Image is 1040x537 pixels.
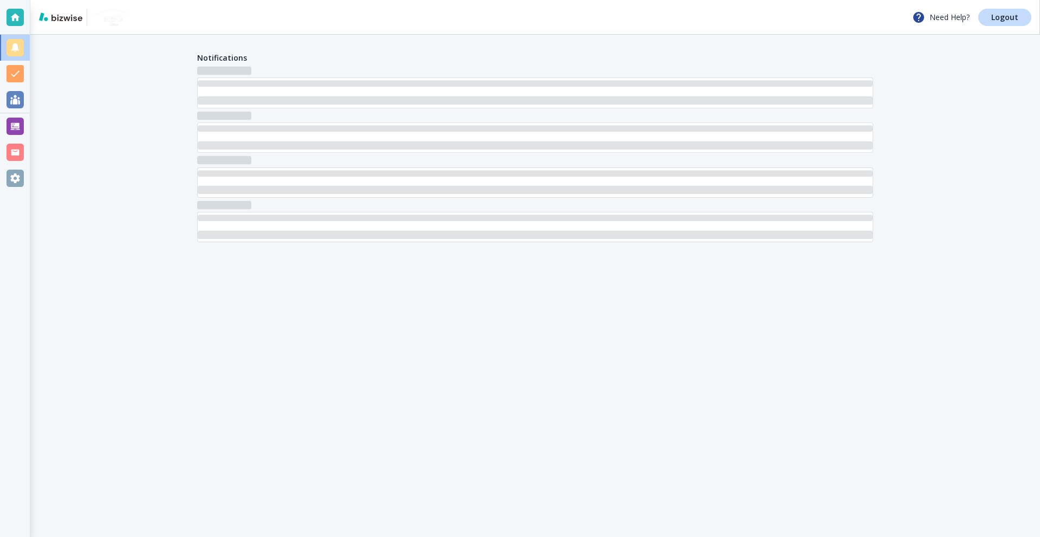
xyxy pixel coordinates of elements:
[39,12,82,21] img: bizwise
[197,52,247,63] h4: Notifications
[92,9,129,26] img: NU Image Detail
[991,14,1018,21] p: Logout
[978,9,1031,26] a: Logout
[912,11,970,24] p: Need Help?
